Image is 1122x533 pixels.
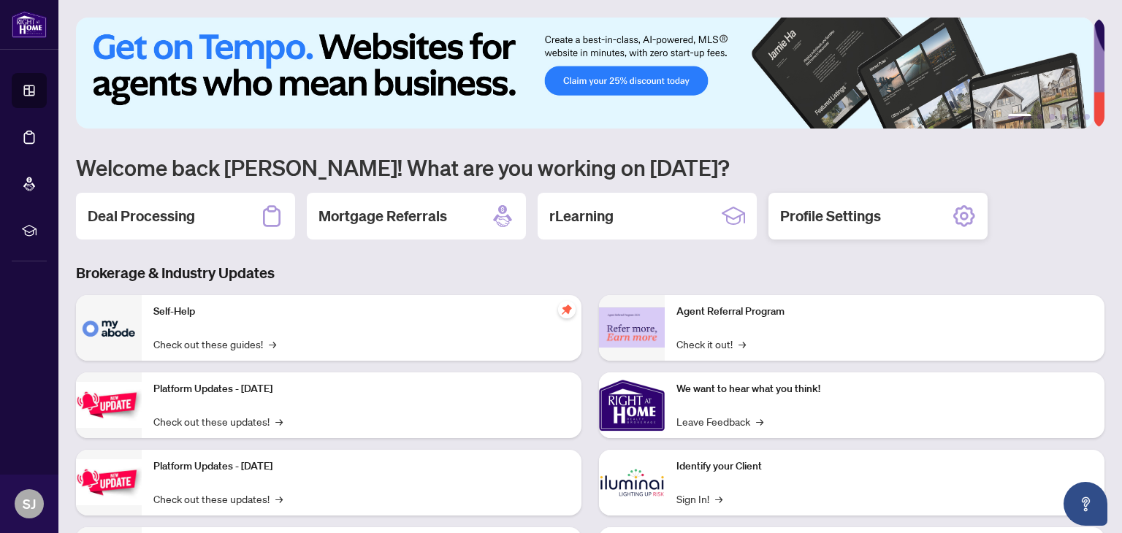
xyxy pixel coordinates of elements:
span: → [756,413,763,429]
a: Sign In!→ [676,491,722,507]
h2: rLearning [549,206,614,226]
span: → [739,336,746,352]
p: We want to hear what you think! [676,381,1093,397]
img: Agent Referral Program [599,307,665,348]
a: Check out these guides!→ [153,336,276,352]
h2: Profile Settings [780,206,881,226]
button: 4 [1061,114,1066,120]
img: logo [12,11,47,38]
button: 5 [1072,114,1078,120]
h1: Welcome back [PERSON_NAME]! What are you working on [DATE]? [76,153,1104,181]
img: Identify your Client [599,450,665,515]
img: Platform Updates - July 8, 2025 [76,459,142,505]
span: → [269,336,276,352]
button: 6 [1084,114,1090,120]
a: Check out these updates!→ [153,413,283,429]
p: Identify your Client [676,459,1093,475]
button: 1 [1008,114,1031,120]
h2: Mortgage Referrals [318,206,447,226]
a: Check it out!→ [676,336,746,352]
span: pushpin [558,301,576,318]
h3: Brokerage & Industry Updates [76,263,1104,283]
a: Check out these updates!→ [153,491,283,507]
img: We want to hear what you think! [599,372,665,438]
button: Open asap [1064,482,1107,526]
span: → [715,491,722,507]
p: Agent Referral Program [676,304,1093,320]
button: 3 [1049,114,1055,120]
img: Platform Updates - July 21, 2025 [76,382,142,428]
h2: Deal Processing [88,206,195,226]
a: Leave Feedback→ [676,413,763,429]
button: 2 [1037,114,1043,120]
span: → [275,491,283,507]
span: → [275,413,283,429]
span: SJ [23,494,36,514]
p: Platform Updates - [DATE] [153,459,570,475]
p: Self-Help [153,304,570,320]
img: Slide 0 [76,18,1094,129]
p: Platform Updates - [DATE] [153,381,570,397]
img: Self-Help [76,295,142,361]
